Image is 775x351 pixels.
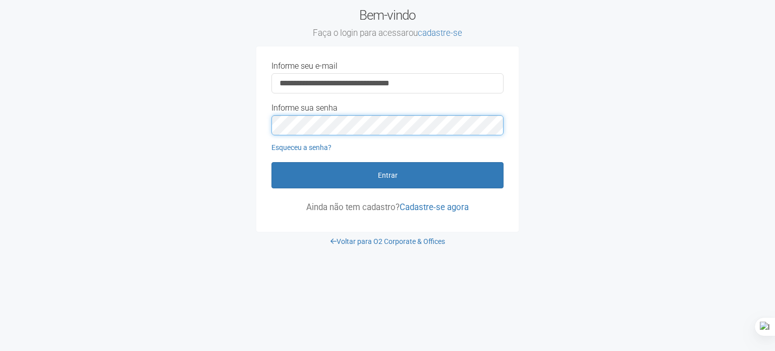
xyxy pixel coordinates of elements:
[418,28,462,38] a: cadastre-se
[271,143,331,152] a: Esqueceu a senha?
[271,203,504,212] p: Ainda não tem cadastro?
[256,8,519,39] h2: Bem-vindo
[271,62,338,71] label: Informe seu e-mail
[409,28,462,38] span: ou
[400,202,469,212] a: Cadastre-se agora
[271,104,338,113] label: Informe sua senha
[271,162,504,188] button: Entrar
[256,28,519,39] small: Faça o login para acessar
[330,237,445,245] a: Voltar para O2 Corporate & Offices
